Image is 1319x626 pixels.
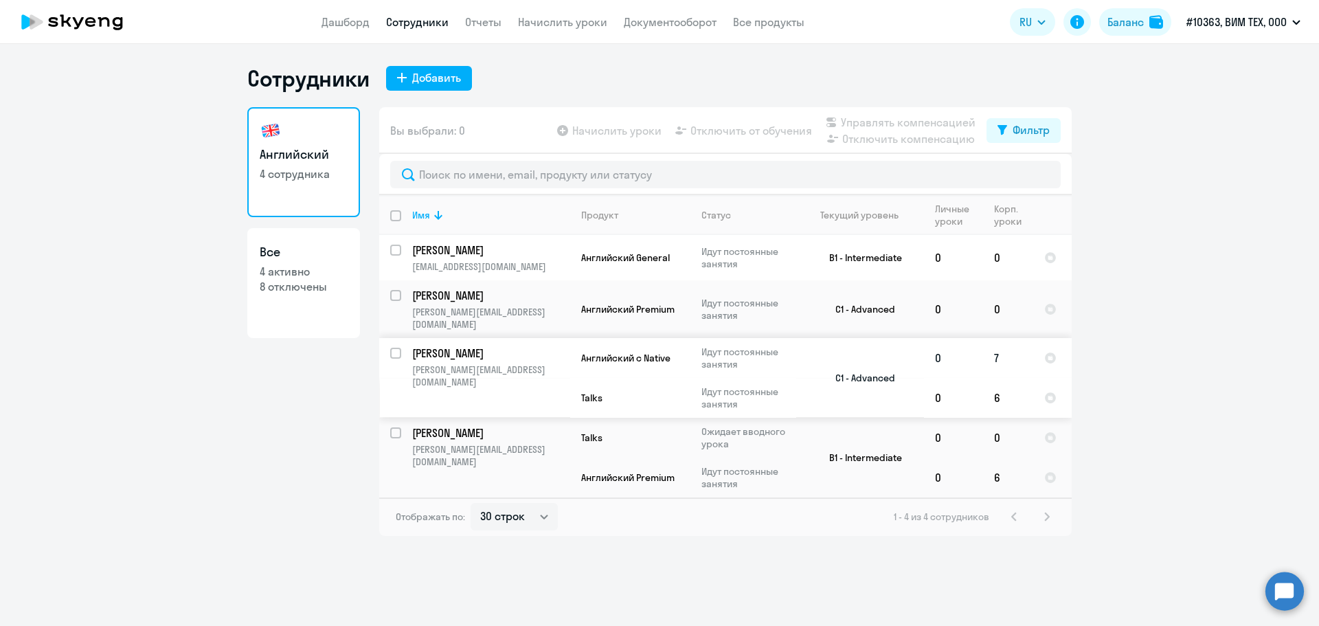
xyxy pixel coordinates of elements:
[247,107,360,217] a: Английский4 сотрудника
[733,15,804,29] a: Все продукты
[983,418,1033,458] td: 0
[581,392,602,404] span: Talks
[1186,14,1287,30] p: #10363, ВИМ ТЕХ, ООО
[701,385,796,410] p: Идут постоянные занятия
[390,161,1061,188] input: Поиск по имени, email, продукту или статусу
[322,15,370,29] a: Дашборд
[1149,15,1163,29] img: balance
[412,69,461,86] div: Добавить
[796,418,924,498] td: B1 - Intermediate
[924,235,983,280] td: 0
[412,288,567,303] p: [PERSON_NAME]
[924,458,983,498] td: 0
[994,203,1033,227] div: Корп. уроки
[412,260,570,273] p: [EMAIL_ADDRESS][DOMAIN_NAME]
[260,120,282,142] img: english
[518,15,607,29] a: Начислить уроки
[987,118,1061,143] button: Фильтр
[701,465,796,490] p: Идут постоянные занятия
[894,511,989,523] span: 1 - 4 из 4 сотрудников
[412,306,570,331] p: [PERSON_NAME][EMAIL_ADDRESS][DOMAIN_NAME]
[412,346,567,361] p: [PERSON_NAME]
[924,338,983,378] td: 0
[983,235,1033,280] td: 0
[924,378,983,418] td: 0
[983,378,1033,418] td: 6
[701,245,796,270] p: Идут постоянные занятия
[247,228,360,338] a: Все4 активно8 отключены
[260,166,348,181] p: 4 сотрудника
[412,209,570,221] div: Имя
[924,280,983,338] td: 0
[581,251,670,264] span: Английский General
[935,203,982,227] div: Личные уроки
[396,511,465,523] span: Отображать по:
[701,346,796,370] p: Идут постоянные занятия
[624,15,717,29] a: Документооборот
[412,443,570,468] p: [PERSON_NAME][EMAIL_ADDRESS][DOMAIN_NAME]
[1010,8,1055,36] button: RU
[412,425,570,440] a: [PERSON_NAME]
[386,15,449,29] a: Сотрудники
[701,297,796,322] p: Идут постоянные занятия
[386,66,472,91] button: Добавить
[1099,8,1171,36] button: Балансbalance
[412,243,570,258] a: [PERSON_NAME]
[412,364,570,388] p: [PERSON_NAME][EMAIL_ADDRESS][DOMAIN_NAME]
[581,471,675,484] span: Английский Premium
[581,303,675,315] span: Английский Premium
[412,346,570,361] a: [PERSON_NAME]
[412,288,570,303] a: [PERSON_NAME]
[260,146,348,164] h3: Английский
[701,209,731,221] div: Статус
[260,279,348,294] p: 8 отключены
[260,264,348,279] p: 4 активно
[465,15,501,29] a: Отчеты
[983,338,1033,378] td: 7
[820,209,899,221] div: Текущий уровень
[796,338,924,418] td: C1 - Advanced
[924,418,983,458] td: 0
[581,432,602,444] span: Talks
[983,280,1033,338] td: 0
[701,425,796,450] p: Ожидает вводного урока
[247,65,370,92] h1: Сотрудники
[412,243,567,258] p: [PERSON_NAME]
[581,209,618,221] div: Продукт
[412,425,567,440] p: [PERSON_NAME]
[807,209,923,221] div: Текущий уровень
[983,458,1033,498] td: 6
[581,352,670,364] span: Английский с Native
[1013,122,1050,138] div: Фильтр
[1107,14,1144,30] div: Баланс
[1019,14,1032,30] span: RU
[390,122,465,139] span: Вы выбрали: 0
[796,235,924,280] td: B1 - Intermediate
[412,209,430,221] div: Имя
[796,280,924,338] td: C1 - Advanced
[260,243,348,261] h3: Все
[1180,5,1307,38] button: #10363, ВИМ ТЕХ, ООО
